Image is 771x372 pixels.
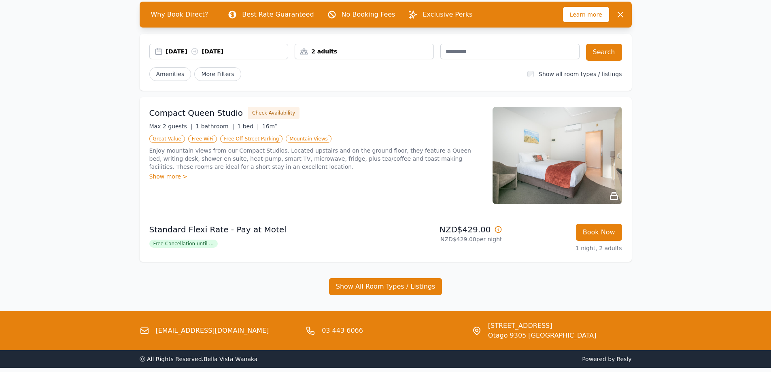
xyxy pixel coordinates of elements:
button: Amenities [149,67,191,81]
button: Check Availability [248,107,299,119]
p: Exclusive Perks [423,10,472,19]
span: Max 2 guests | [149,123,193,130]
span: Free Off-Street Parking [220,135,282,143]
p: Enjoy mountain views from our Compact Studios. Located upstairs and on the ground floor, they fea... [149,147,483,171]
div: [DATE] [DATE] [166,47,288,55]
span: [STREET_ADDRESS] [488,321,597,331]
h3: Compact Queen Studio [149,107,243,119]
span: More Filters [194,67,241,81]
p: NZD$429.00 [389,224,502,235]
a: [EMAIL_ADDRESS][DOMAIN_NAME] [156,326,269,336]
a: 03 443 6066 [322,326,363,336]
span: Powered by [389,355,632,363]
span: Free WiFi [188,135,217,143]
div: 2 adults [295,47,433,55]
span: Otago 9305 [GEOGRAPHIC_DATA] [488,331,597,340]
a: Resly [616,356,631,362]
p: 1 night, 2 adults [509,244,622,252]
span: Great Value [149,135,185,143]
div: Show more > [149,172,483,181]
span: 16m² [262,123,277,130]
p: NZD$429.00 per night [389,235,502,243]
p: Standard Flexi Rate - Pay at Motel [149,224,382,235]
span: ⓒ All Rights Reserved. Bella Vista Wanaka [140,356,258,362]
p: Best Rate Guaranteed [242,10,314,19]
label: Show all room types / listings [539,71,622,77]
button: Show All Room Types / Listings [329,278,442,295]
p: No Booking Fees [342,10,395,19]
button: Book Now [576,224,622,241]
span: Free Cancellation until ... [149,240,218,248]
span: Why Book Direct? [144,6,215,23]
span: Learn more [563,7,609,22]
span: Mountain Views [286,135,331,143]
span: 1 bathroom | [195,123,234,130]
span: 1 bed | [237,123,259,130]
button: Search [586,44,622,61]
